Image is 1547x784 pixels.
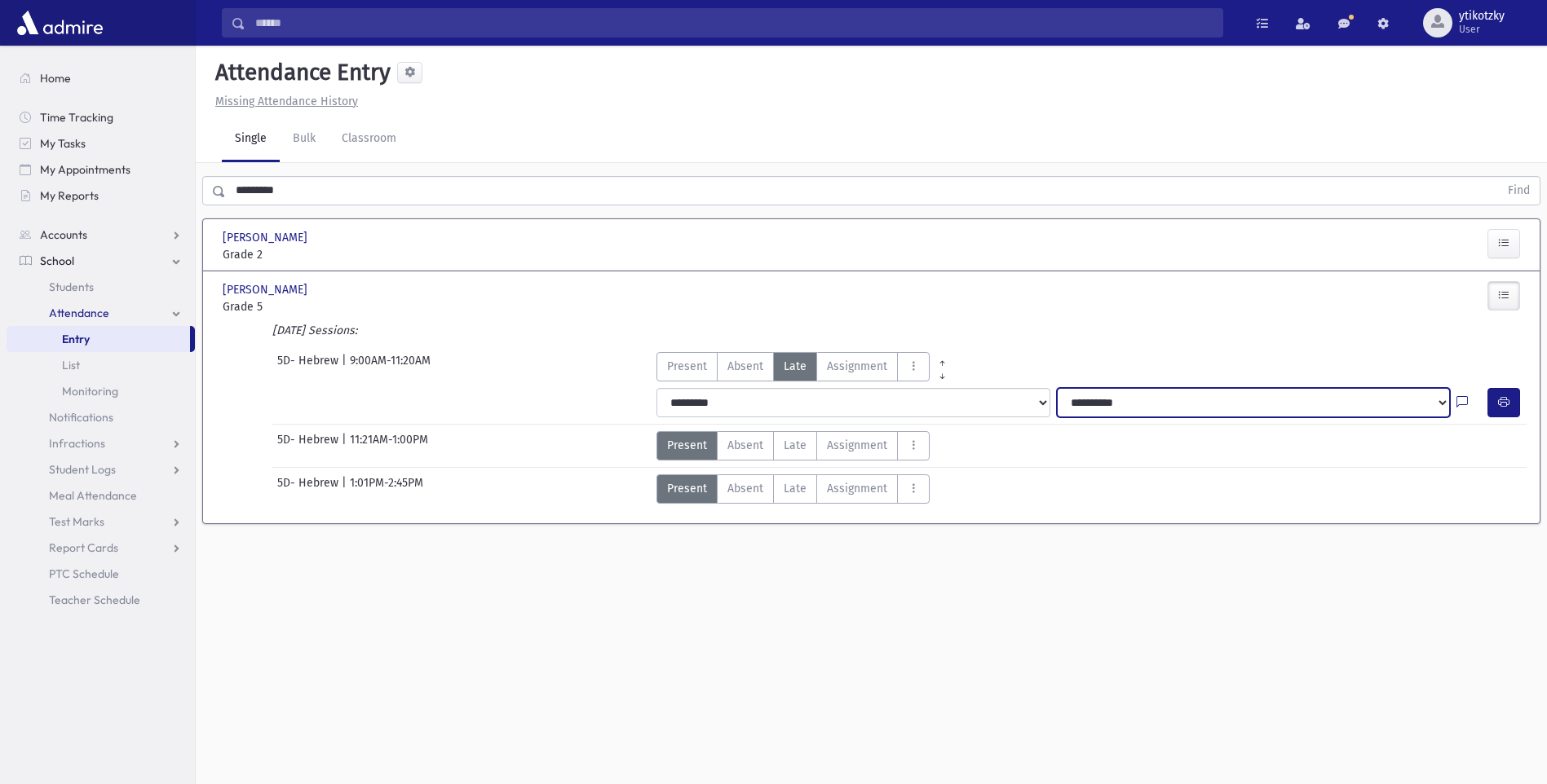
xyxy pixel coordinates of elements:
[49,514,104,529] span: Test Marks
[7,222,195,248] a: Accounts
[13,7,107,39] img: AdmirePro
[49,566,119,581] span: PTC Schedule
[827,480,887,497] span: Assignment
[350,474,423,504] span: 1:01PM-2:45PM
[930,365,955,378] a: All Later
[40,136,86,151] span: My Tasks
[223,246,426,263] span: Grade 2
[7,183,195,209] a: My Reports
[827,437,887,454] span: Assignment
[7,300,195,326] a: Attendance
[215,95,358,108] u: Missing Attendance History
[40,110,113,125] span: Time Tracking
[222,117,280,162] a: Single
[7,535,195,561] a: Report Cards
[223,281,311,298] span: [PERSON_NAME]
[7,404,195,430] a: Notifications
[7,65,195,91] a: Home
[272,324,357,337] i: [DATE] Sessions:
[7,248,195,274] a: School
[209,95,358,108] a: Missing Attendance History
[7,130,195,156] a: My Tasks
[342,474,350,504] span: |
[7,156,195,183] a: My Appointments
[727,437,763,454] span: Absent
[49,462,116,477] span: Student Logs
[667,358,707,375] span: Present
[7,456,195,482] a: Student Logs
[49,592,140,607] span: Teacher Schedule
[277,474,342,504] span: 5D- Hebrew
[49,540,118,555] span: Report Cards
[7,378,195,404] a: Monitoring
[342,431,350,460] span: |
[49,410,113,425] span: Notifications
[656,431,930,460] div: AttTypes
[7,352,195,378] a: List
[40,71,71,86] span: Home
[1459,10,1505,23] span: ytikotzky
[342,352,350,381] span: |
[329,117,409,162] a: Classroom
[245,8,1222,37] input: Search
[62,358,80,372] span: List
[1498,177,1540,205] button: Find
[62,384,118,399] span: Monitoring
[7,509,195,535] a: Test Marks
[656,352,955,381] div: AttTypes
[7,587,195,613] a: Teacher Schedule
[280,117,329,162] a: Bulk
[7,482,195,509] a: Meal Attendance
[49,280,94,294] span: Students
[930,352,955,365] a: All Prior
[223,298,426,315] span: Grade 5
[277,352,342,381] span: 5D- Hebrew
[223,229,311,246] span: [PERSON_NAME]
[49,306,109,320] span: Attendance
[727,480,763,497] span: Absent
[49,436,105,451] span: Infractions
[40,253,74,268] span: School
[827,358,887,375] span: Assignment
[667,480,707,497] span: Present
[667,437,707,454] span: Present
[784,437,807,454] span: Late
[40,227,87,242] span: Accounts
[656,474,930,504] div: AttTypes
[40,188,99,203] span: My Reports
[62,332,90,346] span: Entry
[350,352,431,381] span: 9:00AM-11:20AM
[7,326,190,352] a: Entry
[784,480,807,497] span: Late
[727,358,763,375] span: Absent
[7,430,195,456] a: Infractions
[350,431,428,460] span: 11:21AM-1:00PM
[49,488,137,503] span: Meal Attendance
[784,358,807,375] span: Late
[7,561,195,587] a: PTC Schedule
[1459,23,1505,36] span: User
[7,274,195,300] a: Students
[40,162,130,177] span: My Appointments
[277,431,342,460] span: 5D- Hebrew
[209,59,391,86] h5: Attendance Entry
[7,104,195,130] a: Time Tracking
